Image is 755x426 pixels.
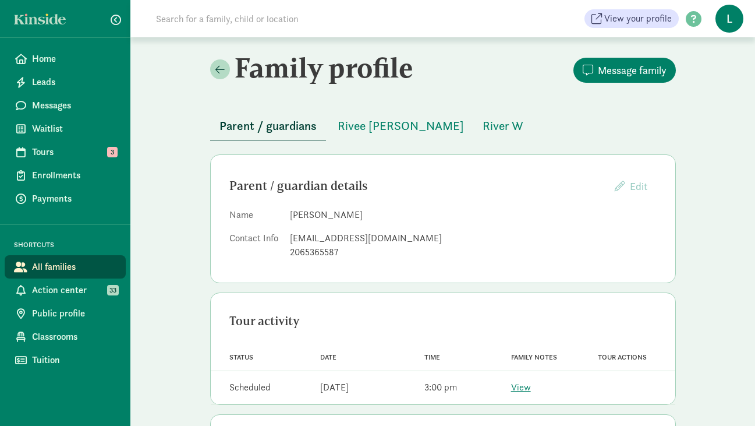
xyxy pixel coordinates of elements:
[219,117,317,135] span: Parent / guardians
[32,353,116,367] span: Tuition
[32,75,116,89] span: Leads
[424,353,440,361] span: Time
[473,112,533,140] button: River W
[320,353,336,361] span: Date
[598,353,647,361] span: Tour actions
[5,348,126,372] a: Tuition
[32,52,116,66] span: Home
[149,7,476,30] input: Search for a family, child or location
[338,117,464,135] span: Rivee [PERSON_NAME]
[229,381,271,395] div: Scheduled
[630,179,647,193] span: Edit
[5,187,126,210] a: Payments
[229,208,281,227] dt: Name
[715,5,743,33] span: L
[290,208,657,222] dd: [PERSON_NAME]
[107,285,119,295] span: 33
[5,279,126,302] a: Action center 33
[511,353,557,361] span: Family notes
[290,245,657,259] div: 2065365587
[32,145,116,159] span: Tours
[32,192,116,206] span: Payments
[32,330,116,344] span: Classrooms
[511,381,531,393] a: View
[320,381,349,395] div: [DATE]
[32,307,116,321] span: Public profile
[290,231,657,245] div: [EMAIL_ADDRESS][DOMAIN_NAME]
[584,9,679,28] a: View your profile
[229,177,605,195] div: Parent / guardian details
[210,51,441,84] h2: Family profile
[5,47,126,71] a: Home
[328,112,473,140] button: Rivee [PERSON_NAME]
[5,71,126,94] a: Leads
[32,283,116,297] span: Action center
[5,140,126,164] a: Tours 3
[5,325,126,348] a: Classrooms
[697,370,755,426] iframe: Chat Widget
[424,381,457,395] div: 3:00 pm
[210,112,326,140] button: Parent / guardians
[605,174,657,199] button: Edit
[32,98,116,112] span: Messages
[5,164,126,187] a: Enrollments
[107,147,118,157] span: 3
[5,302,126,325] a: Public profile
[5,117,126,140] a: Waitlist
[473,119,533,133] a: River W
[5,94,126,117] a: Messages
[32,122,116,136] span: Waitlist
[32,260,116,274] span: All families
[483,117,523,135] span: River W
[573,58,676,83] button: Message family
[229,353,253,361] span: Status
[328,119,473,133] a: Rivee [PERSON_NAME]
[5,255,126,279] a: All families
[229,231,281,264] dt: Contact Info
[210,119,326,133] a: Parent / guardians
[598,62,667,78] span: Message family
[604,12,672,26] span: View your profile
[32,168,116,182] span: Enrollments
[229,312,657,330] div: Tour activity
